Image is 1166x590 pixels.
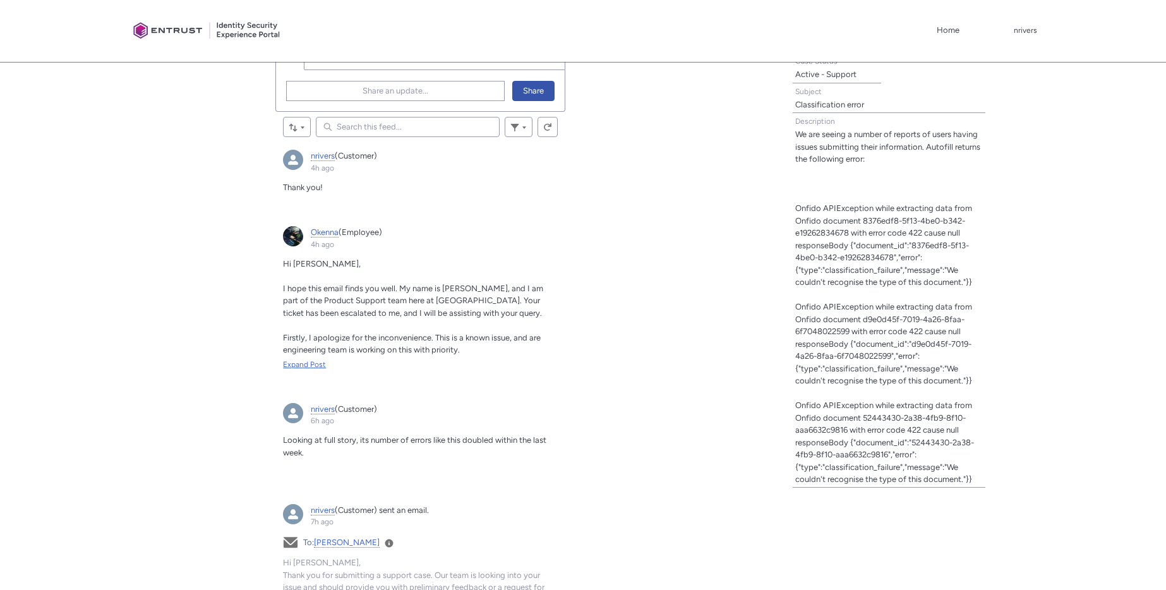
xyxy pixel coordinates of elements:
[314,538,380,548] a: [PERSON_NAME]
[1013,23,1038,36] button: User Profile nrivers
[363,81,428,100] span: Share an update...
[311,227,339,238] a: Okenna
[795,69,856,79] lightning-formatted-text: Active - Support
[283,183,323,192] span: Thank you!
[335,505,429,515] span: (Customer) sent an email.
[523,81,544,100] span: Share
[283,359,558,370] a: Expand Post
[795,57,838,66] span: Case Status
[339,227,382,237] span: (Employee)
[283,333,541,355] span: Firstly, I apologize for the inconvenience. This is a known issue, and are engineering team is wo...
[335,151,377,160] span: (Customer)
[795,87,822,96] span: Subject
[283,226,303,246] img: External User - Okenna (null)
[283,284,543,318] span: I hope this email finds you well. My name is [PERSON_NAME], and I am part of the Product Support ...
[316,117,500,137] input: Search this feed...
[934,21,963,40] a: Home
[512,81,555,101] button: Share
[283,150,303,170] img: nrivers
[1014,27,1037,35] p: nrivers
[275,395,565,489] article: nrivers, 6h ago
[311,404,335,414] a: nrivers
[385,538,394,547] a: View Details
[283,504,303,524] img: nrivers
[283,403,303,423] img: nrivers
[311,164,334,172] a: 4h ago
[311,416,334,425] a: 6h ago
[275,142,565,211] article: nrivers, 4h ago
[538,117,558,137] button: Refresh this feed
[283,259,361,268] span: Hi [PERSON_NAME],
[286,81,505,101] button: Share an update...
[795,100,864,109] lightning-formatted-text: Classification error
[275,35,565,112] div: Chatter Publisher
[795,129,980,484] lightning-formatted-text: We are seeing a number of reports of users having issues submitting their information. Autofill r...
[303,538,380,548] span: To:
[795,117,835,126] span: Description
[311,517,334,526] a: 7h ago
[275,219,565,388] article: Okenna, 4h ago
[335,404,377,414] span: (Customer)
[283,226,303,246] div: Okenna
[283,435,546,457] span: Looking at full story, its number of errors like this doubled within the last week.
[311,505,335,515] a: nrivers
[311,151,335,161] a: nrivers
[311,240,334,249] a: 4h ago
